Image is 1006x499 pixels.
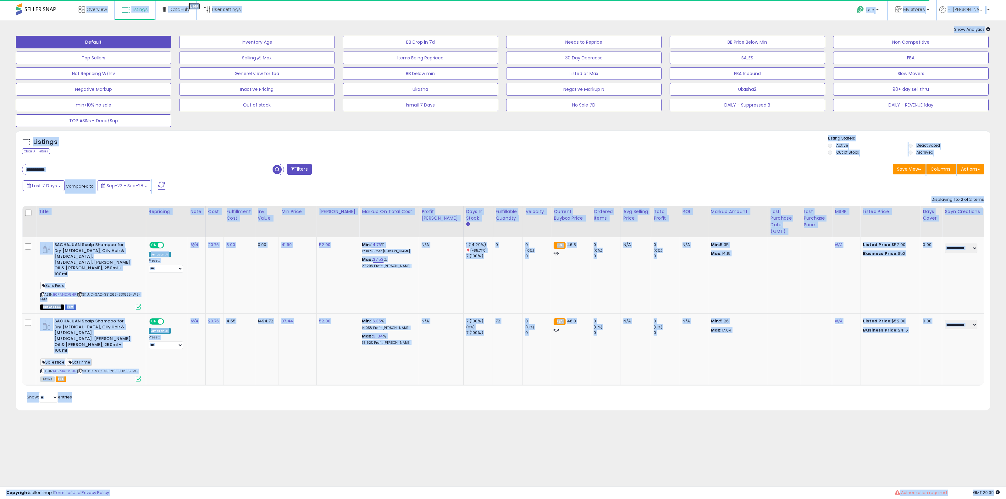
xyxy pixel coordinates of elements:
p: 14.19 [711,251,763,256]
button: Save View [893,164,926,174]
div: Displaying 1 to 2 of 2 items [931,197,984,203]
b: Max: [362,333,373,339]
button: Default [16,36,171,48]
span: Hi [PERSON_NAME] [948,6,985,13]
span: FBA [56,376,66,382]
small: FBA [554,242,565,249]
div: 0 [525,318,551,324]
small: (0%) [466,325,475,330]
small: (0%) [594,325,602,330]
button: Needs to Reprice [506,36,662,48]
div: Ordered Items [594,208,618,222]
label: Active [836,143,848,148]
small: FBA [554,318,565,325]
div: Velocity [525,208,548,215]
h5: Listings [33,138,58,146]
div: Preset: [149,335,183,349]
div: Days In Stock [466,208,490,222]
div: 7 (100%) [466,253,493,259]
button: Generel view for fba [179,67,335,80]
div: Repricing [149,208,185,215]
div: Profit [PERSON_NAME] [422,208,461,222]
span: All listings currently available for purchase on Amazon [40,376,55,382]
p: 33.92% Profit [PERSON_NAME] [362,341,414,345]
span: Listings [131,6,148,13]
small: (-85.71%) [470,248,487,253]
div: $52 [863,251,915,256]
th: CSV column name: cust_attr_1_MSRP [832,206,860,237]
small: (0%) [654,248,662,253]
div: Title [39,208,143,215]
div: Listed Price [863,208,917,215]
img: 31LTuI5d88L._SL40_.jpg [40,242,53,255]
a: 51.34 [373,333,383,339]
div: 0.00 [923,318,937,324]
a: 37.44 [281,318,293,324]
a: 52.00 [319,242,330,248]
button: Actions [957,164,984,174]
p: 5.35 [711,242,763,248]
div: 0 [525,242,551,248]
span: ON [150,319,158,324]
div: N/A [623,318,646,324]
strong: Min: [711,318,720,324]
a: 8.00 [226,242,235,248]
span: Show: entries [27,394,72,400]
div: 7 (100%) [466,330,493,336]
div: Note [191,208,203,215]
div: 0.00 [923,242,937,248]
div: 72 [495,318,518,324]
button: Items Being Repriced [343,52,498,64]
button: Negative Markup N [506,83,662,96]
b: SACHAJUAN Scalp Shampoo for Dry [MEDICAL_DATA], Oily Hair & [MEDICAL_DATA], [MEDICAL_DATA], [PERS... [54,242,131,278]
div: N/A [623,242,646,248]
button: Ukasha2 [670,83,825,96]
button: Last 7 Days [23,180,65,191]
button: BB Price Below Min [670,36,825,48]
small: (0%) [654,325,662,330]
button: Columns [926,164,956,174]
div: Inv. value [258,208,276,222]
a: 14.76 [371,242,381,248]
div: 1494.72 [258,318,274,324]
p: 27.29% Profit [PERSON_NAME] [362,264,414,268]
div: 0 [594,253,621,259]
small: (0%) [594,248,602,253]
div: 0 [594,330,621,336]
i: Get Help [856,6,864,14]
span: ON [150,243,158,248]
div: N/A [422,242,458,248]
a: 20.76 [208,242,219,248]
div: % [362,318,414,330]
button: Listed at Max [506,67,662,80]
p: 14.05% Profit [PERSON_NAME] [362,326,414,330]
a: 37.53 [373,256,384,263]
a: 41.60 [281,242,292,248]
div: Days Cover [923,208,939,222]
div: 1 (14.29%) [466,242,493,248]
b: Business Price: [863,250,898,256]
button: Inactive Pricing [179,83,335,96]
span: Last 7 Days [32,183,57,189]
div: Preset: [149,259,183,273]
span: | SKU: D-SAC-331265-331555-WS-FBM [40,292,141,301]
button: DAILY - Suppressed B [670,99,825,111]
a: Help [852,1,885,20]
b: Listed Price: [863,318,892,324]
div: 0 [495,242,518,248]
button: Negative Markup [16,83,171,96]
span: OFF [163,243,173,248]
button: FBA Inbound [670,67,825,80]
div: Amazon AI [149,252,171,257]
div: % [362,333,414,345]
a: N/A [191,242,198,248]
div: Markup Amount [711,208,765,215]
button: Selling @ Max [179,52,335,64]
b: Business Price: [863,327,898,333]
strong: Max: [711,327,722,333]
div: 0 [654,253,680,259]
strong: Max: [711,250,722,256]
div: Fulfillable Quantity [495,208,520,222]
button: Inventory Age [179,36,335,48]
div: Last Purchase Date (GMT) [771,208,799,235]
